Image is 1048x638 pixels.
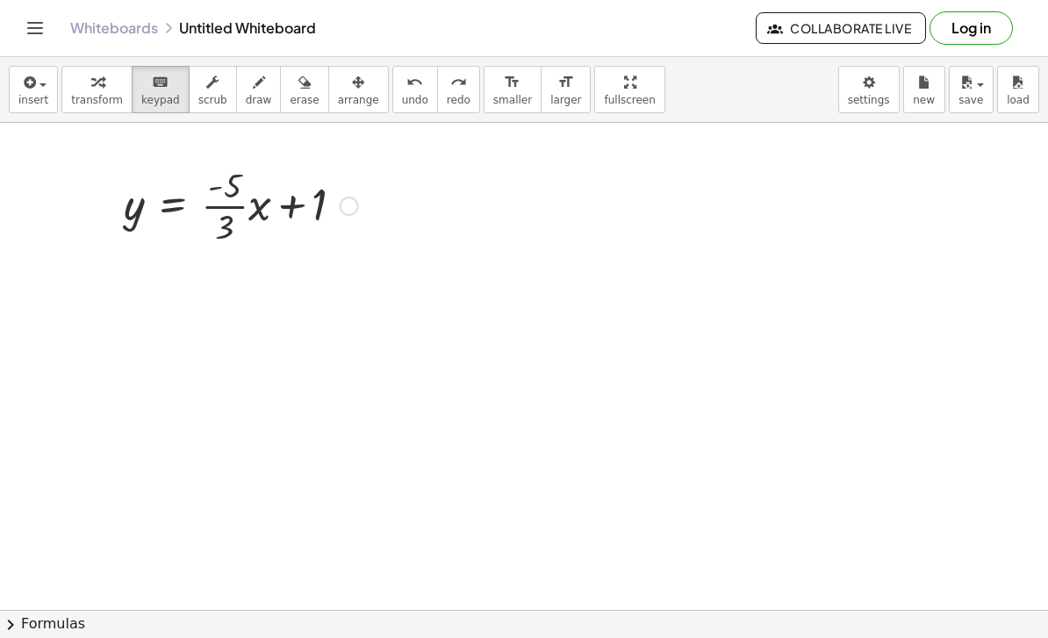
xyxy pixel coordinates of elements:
[838,66,900,113] button: settings
[61,66,133,113] button: transform
[189,66,237,113] button: scrub
[290,94,319,106] span: erase
[450,72,467,93] i: redo
[604,94,655,106] span: fullscreen
[246,94,272,106] span: draw
[402,94,428,106] span: undo
[141,94,180,106] span: keypad
[406,72,423,93] i: undo
[541,66,591,113] button: format_sizelarger
[236,66,282,113] button: draw
[392,66,438,113] button: undoundo
[949,66,994,113] button: save
[848,94,890,106] span: settings
[132,66,190,113] button: keyboardkeypad
[152,72,169,93] i: keyboard
[903,66,945,113] button: new
[280,66,328,113] button: erase
[18,94,48,106] span: insert
[493,94,532,106] span: smaller
[913,94,935,106] span: new
[550,94,581,106] span: larger
[997,66,1039,113] button: load
[504,72,520,93] i: format_size
[447,94,470,106] span: redo
[70,19,158,37] a: Whiteboards
[958,94,983,106] span: save
[328,66,389,113] button: arrange
[930,11,1013,45] button: Log in
[21,14,49,42] button: Toggle navigation
[594,66,664,113] button: fullscreen
[1007,94,1030,106] span: load
[557,72,574,93] i: format_size
[484,66,542,113] button: format_sizesmaller
[437,66,480,113] button: redoredo
[9,66,58,113] button: insert
[71,94,123,106] span: transform
[771,20,911,36] span: Collaborate Live
[338,94,379,106] span: arrange
[756,12,926,44] button: Collaborate Live
[198,94,227,106] span: scrub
